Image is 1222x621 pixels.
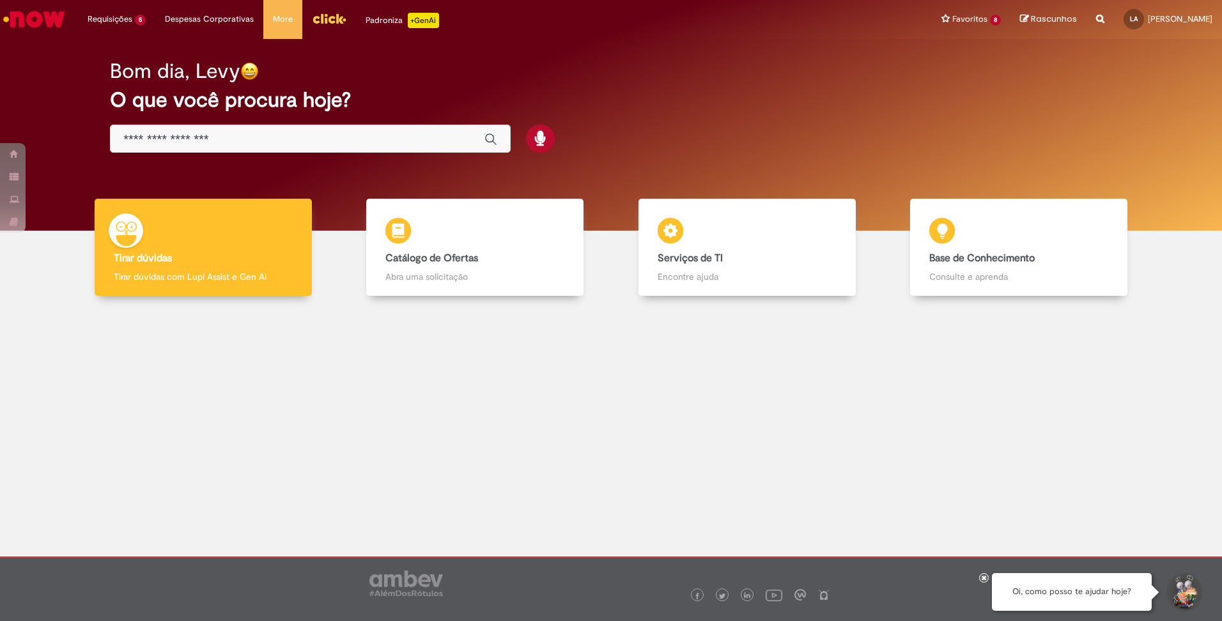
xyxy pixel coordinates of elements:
img: logo_footer_facebook.png [694,593,700,599]
img: logo_footer_twitter.png [719,593,725,599]
img: logo_footer_naosei.png [818,589,830,601]
span: Requisições [88,13,132,26]
span: LA [1130,15,1138,23]
h2: O que você procura hoje? [110,89,1112,111]
img: logo_footer_linkedin.png [744,592,750,600]
span: 5 [135,15,146,26]
b: Tirar dúvidas [114,252,172,264]
a: Serviços de TI Encontre ajuda [611,199,883,296]
span: Despesas Corporativas [165,13,254,26]
div: Padroniza [366,13,439,28]
img: logo_footer_youtube.png [766,586,782,603]
span: Rascunhos [1031,13,1077,25]
span: Favoritos [952,13,987,26]
a: Rascunhos [1020,13,1077,26]
p: +GenAi [408,13,439,28]
div: Oi, como posso te ajudar hoje? [992,573,1152,611]
a: Catálogo de Ofertas Abra uma solicitação [339,199,612,296]
p: Encontre ajuda [658,270,837,283]
b: Serviços de TI [658,252,723,264]
img: logo_footer_workplace.png [794,589,806,601]
p: Tirar dúvidas com Lupi Assist e Gen Ai [114,270,293,283]
img: click_logo_yellow_360x200.png [312,9,346,28]
b: Base de Conhecimento [929,252,1035,264]
h2: Bom dia, Levy [110,60,240,82]
p: Consulte e aprenda [929,270,1108,283]
span: More [273,13,293,26]
b: Catálogo de Ofertas [385,252,478,264]
img: happy-face.png [240,62,259,80]
img: ServiceNow [1,6,67,32]
span: [PERSON_NAME] [1148,13,1212,24]
a: Tirar dúvidas Tirar dúvidas com Lupi Assist e Gen Ai [67,199,339,296]
p: Abra uma solicitação [385,270,564,283]
span: 8 [990,15,1001,26]
a: Base de Conhecimento Consulte e aprenda [883,199,1156,296]
img: logo_footer_ambev_rotulo_gray.png [369,571,443,596]
button: Iniciar Conversa de Suporte [1164,573,1203,611]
